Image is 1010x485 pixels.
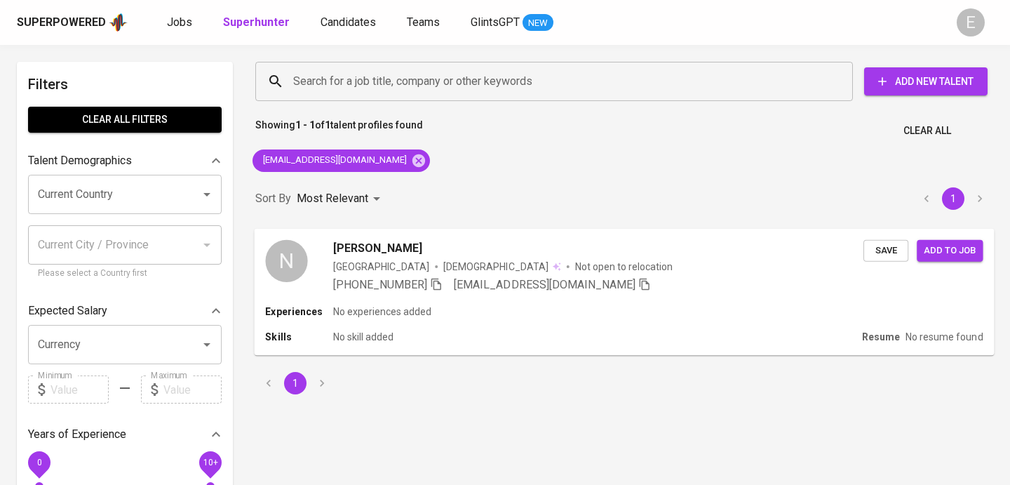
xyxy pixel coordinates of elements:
[942,187,964,210] button: page 1
[407,15,440,29] span: Teams
[903,122,951,140] span: Clear All
[197,335,217,354] button: Open
[333,277,427,291] span: [PHONE_NUMBER]
[913,187,993,210] nav: pagination navigation
[50,376,109,404] input: Value
[28,107,222,133] button: Clear All filters
[575,259,673,273] p: Not open to relocation
[863,239,908,261] button: Save
[38,267,212,281] p: Please select a Country first
[28,297,222,325] div: Expected Salary
[39,111,210,128] span: Clear All filters
[252,150,430,172] div: [EMAIL_ADDRESS][DOMAIN_NAME]
[333,259,429,273] div: [GEOGRAPHIC_DATA]
[333,305,431,319] p: No experiences added
[28,73,222,95] h6: Filters
[252,154,415,167] span: [EMAIL_ADDRESS][DOMAIN_NAME]
[333,239,422,256] span: [PERSON_NAME]
[265,305,332,319] p: Experiences
[163,376,222,404] input: Value
[28,426,126,443] p: Years of Experience
[255,190,291,207] p: Sort By
[36,458,41,467] span: 0
[870,242,901,258] span: Save
[17,15,106,31] div: Superpowered
[471,14,553,32] a: GlintsGPT NEW
[109,12,128,33] img: app logo
[203,458,217,467] span: 10+
[284,372,307,394] button: page 1
[297,190,368,207] p: Most Relevant
[223,14,292,32] a: Superhunter
[167,15,192,29] span: Jobs
[523,16,553,30] span: NEW
[917,239,983,261] button: Add to job
[28,303,107,319] p: Expected Salary
[265,239,307,281] div: N
[924,242,976,258] span: Add to job
[28,152,132,169] p: Talent Demographics
[255,372,335,394] nav: pagination navigation
[28,147,222,175] div: Talent Demographics
[265,330,332,344] p: Skills
[295,119,315,131] b: 1 - 1
[957,8,985,36] div: E
[17,12,128,33] a: Superpoweredapp logo
[333,330,393,344] p: No skill added
[297,186,385,212] div: Most Relevant
[864,67,988,95] button: Add New Talent
[223,15,290,29] b: Superhunter
[167,14,195,32] a: Jobs
[28,420,222,449] div: Years of Experience
[862,330,900,344] p: Resume
[321,14,379,32] a: Candidates
[255,229,993,355] a: N[PERSON_NAME][GEOGRAPHIC_DATA][DEMOGRAPHIC_DATA] Not open to relocation[PHONE_NUMBER] [EMAIL_ADD...
[321,15,376,29] span: Candidates
[454,277,635,291] span: [EMAIL_ADDRESS][DOMAIN_NAME]
[255,118,423,144] p: Showing of talent profiles found
[875,73,976,91] span: Add New Talent
[197,185,217,204] button: Open
[325,119,330,131] b: 1
[905,330,983,344] p: No resume found
[898,118,957,144] button: Clear All
[471,15,520,29] span: GlintsGPT
[443,259,550,273] span: [DEMOGRAPHIC_DATA]
[407,14,443,32] a: Teams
